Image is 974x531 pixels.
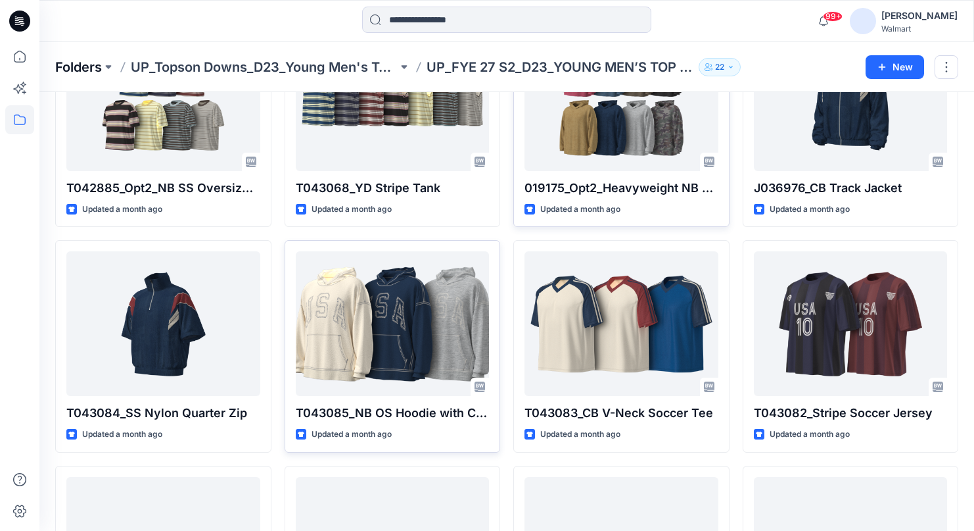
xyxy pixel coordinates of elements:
a: T043068_YD Stripe Tank [296,26,490,171]
p: T043085_NB OS Hoodie with Contrast Stitching [296,404,490,422]
a: T042885_Opt2_NB SS Oversize Stripe Tee [66,26,260,171]
a: Folders [55,58,102,76]
p: T043068_YD Stripe Tank [296,179,490,197]
a: T043082_Stripe Soccer Jersey [754,251,948,396]
p: Updated a month ago [770,428,850,442]
div: [PERSON_NAME] [881,8,958,24]
button: New [866,55,924,79]
a: T043085_NB OS Hoodie with Contrast Stitching [296,251,490,396]
p: UP_FYE 27 S2_D23_YOUNG MEN’S TOP TOPSON DOWNS [427,58,693,76]
a: T043084_SS Nylon Quarter Zip [66,251,260,396]
p: 019175_Opt2_Heavyweight NB LS Cropped Hoodie [524,179,718,197]
button: 22 [699,58,741,76]
a: T043083_CB V-Neck Soccer Tee [524,251,718,396]
img: avatar [850,8,876,34]
p: J036976_CB Track Jacket [754,179,948,197]
p: Updated a month ago [82,203,162,216]
a: 019175_Opt2_Heavyweight NB LS Cropped Hoodie [524,26,718,171]
span: 99+ [823,11,843,22]
p: 22 [715,60,724,74]
p: T042885_Opt2_NB SS Oversize Stripe Tee [66,179,260,197]
p: Updated a month ago [540,428,620,442]
p: T043082_Stripe Soccer Jersey [754,404,948,422]
p: T043084_SS Nylon Quarter Zip [66,404,260,422]
div: Walmart [881,24,958,34]
p: Updated a month ago [312,428,392,442]
a: J036976_CB Track Jacket [754,26,948,171]
p: Updated a month ago [770,203,850,216]
p: Updated a month ago [312,203,392,216]
p: Updated a month ago [82,428,162,442]
p: T043083_CB V-Neck Soccer Tee [524,404,718,422]
p: Updated a month ago [540,203,620,216]
a: UP_Topson Downs_D23_Young Men's Tops [131,58,398,76]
